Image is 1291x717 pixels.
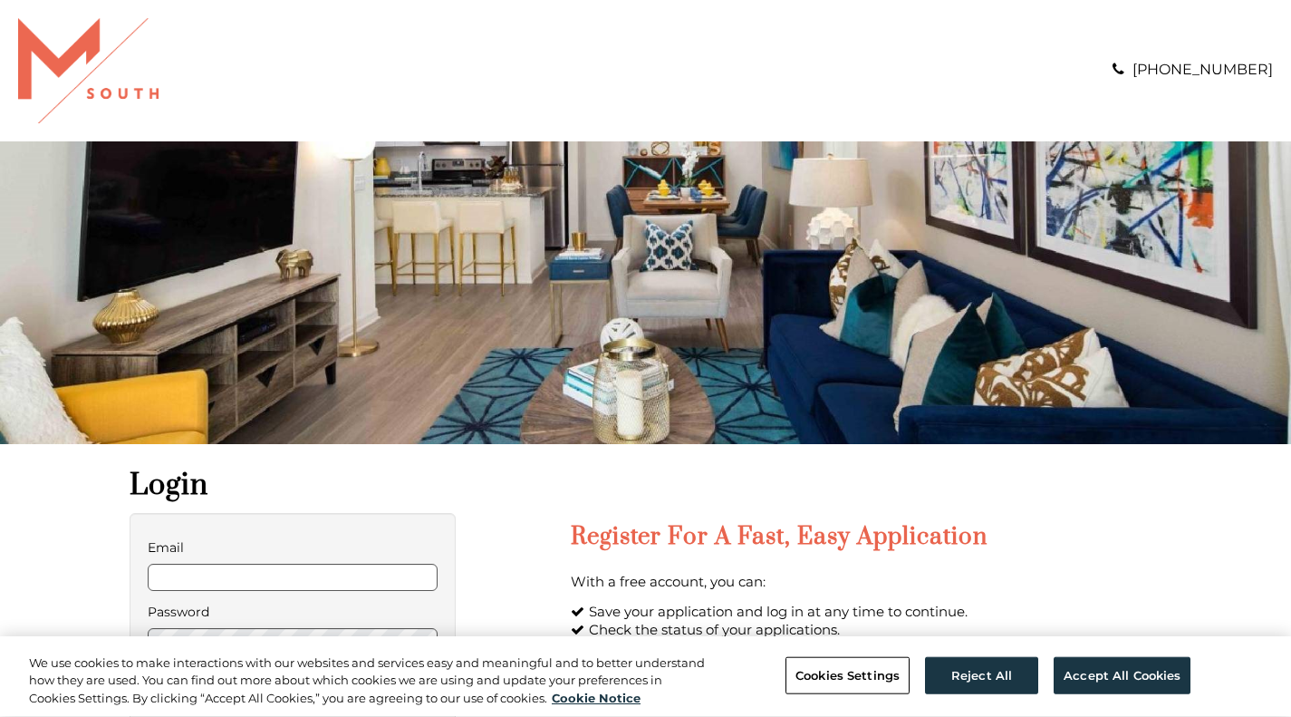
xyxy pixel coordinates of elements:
button: Reject All [925,656,1038,694]
h2: Register for a Fast, Easy Application [571,522,1162,552]
label: Email [148,536,438,559]
label: Password [148,600,438,624]
button: Cookies Settings [785,656,910,694]
a: More information about your privacy [552,691,641,705]
li: Check the status of your applications. [571,621,1162,639]
input: password [148,628,438,655]
div: We use cookies to make interactions with our websites and services easy and meaningful and to bet... [29,654,710,708]
h1: Login [130,467,1162,504]
button: Accept All Cookies [1054,656,1190,694]
li: Save your application and log in at any time to continue. [571,603,1162,621]
input: email [148,564,438,591]
p: With a free account, you can: [571,570,1162,594]
img: A graphic with a red M and the word SOUTH. [18,18,159,123]
a: [PHONE_NUMBER] [1132,61,1273,78]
